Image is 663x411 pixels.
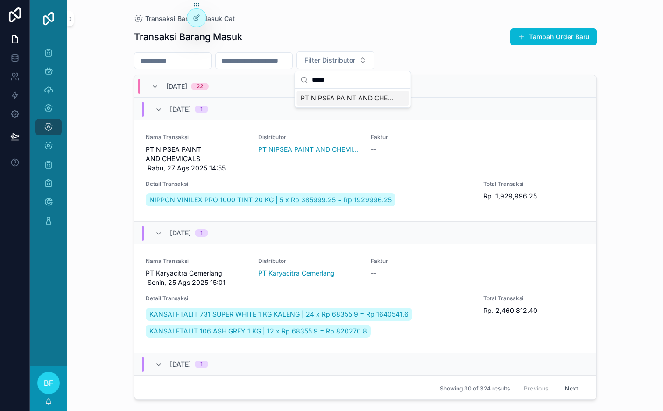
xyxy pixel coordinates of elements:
[371,134,472,141] span: Faktur
[295,89,411,107] div: Suggestions
[44,377,53,389] span: BF
[170,105,191,114] span: [DATE]
[258,145,360,154] a: PT NIPSEA PAINT AND CHEMICALS
[146,325,371,338] a: KANSAI FTALIT 106 ASH GREY 1 KG | 12 x Rp 68355.9 = Rp 820270.8
[440,385,510,392] span: Showing 30 of 324 results
[371,269,376,278] span: --
[296,51,374,69] button: Select Button
[371,145,376,154] span: --
[146,193,395,206] a: NIPPON VINILEX PRO 1000 TINT 20 KG | 5 x Rp 385999.25 = Rp 1929996.25
[558,381,585,396] button: Next
[146,134,247,141] span: Nama Transaksi
[483,295,585,302] span: Total Transaksi
[146,295,473,302] span: Detail Transaksi
[149,310,409,319] span: KANSAI FTALIT 731 SUPER WHITE 1 KG KALENG | 24 x Rp 68355.9 = Rp 1640541.6
[483,191,585,201] span: Rp. 1,929,996.25
[170,228,191,238] span: [DATE]
[258,269,335,278] a: PT Karyacitra Cemerlang
[149,195,392,205] span: NIPPON VINILEX PRO 1000 TINT 20 KG | 5 x Rp 385999.25 = Rp 1929996.25
[146,257,247,265] span: Nama Transaksi
[258,134,360,141] span: Distributor
[145,14,235,23] span: Transaksi Barang Masuk Cat
[200,361,203,368] div: 1
[197,83,203,90] div: 22
[146,308,412,321] a: KANSAI FTALIT 731 SUPER WHITE 1 KG KALENG | 24 x Rp 68355.9 = Rp 1640541.6
[134,120,596,221] a: Nama TransaksiPT NIPSEA PAINT AND CHEMICALS Rabu, 27 Ags 2025 14:55DistributorPT NIPSEA PAINT AND...
[41,11,56,26] img: App logo
[30,37,67,241] div: scrollable content
[166,82,187,91] span: [DATE]
[146,180,473,188] span: Detail Transaksi
[200,229,203,237] div: 1
[371,257,472,265] span: Faktur
[146,145,247,173] span: PT NIPSEA PAINT AND CHEMICALS Rabu, 27 Ags 2025 14:55
[146,269,247,287] span: PT Karyacitra Cemerlang Senin, 25 Ags 2025 15:01
[170,360,191,369] span: [DATE]
[301,93,394,103] span: PT NIPSEA PAINT AND CHEMICALS
[510,28,597,45] button: Tambah Order Baru
[149,326,367,336] span: KANSAI FTALIT 106 ASH GREY 1 KG | 12 x Rp 68355.9 = Rp 820270.8
[304,56,355,65] span: Filter Distributor
[483,306,585,315] span: Rp. 2,460,812.40
[200,106,203,113] div: 1
[134,14,235,23] a: Transaksi Barang Masuk Cat
[258,257,360,265] span: Distributor
[483,180,585,188] span: Total Transaksi
[134,244,596,353] a: Nama TransaksiPT Karyacitra Cemerlang Senin, 25 Ags 2025 15:01DistributorPT Karyacitra CemerlangF...
[134,30,242,43] h1: Transaksi Barang Masuk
